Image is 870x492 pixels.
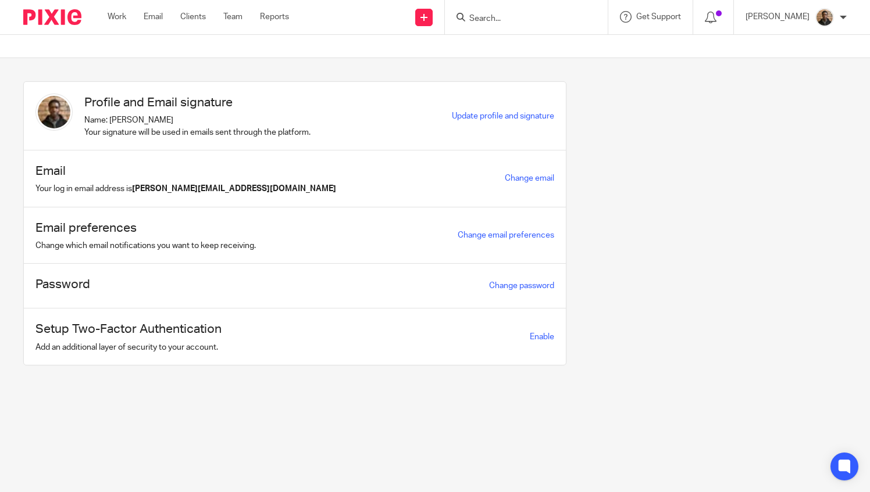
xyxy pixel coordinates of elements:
h1: Email [35,162,336,180]
input: Search [468,14,573,24]
p: Your log in email address is [35,183,336,195]
img: WhatsApp%20Image%202025-04-23%20.jpg [815,8,834,27]
img: Pixie [23,9,81,25]
a: Change password [489,282,554,290]
img: WhatsApp%20Image%202025-04-23%20.jpg [35,94,73,131]
a: Work [108,11,126,23]
a: Team [223,11,243,23]
p: [PERSON_NAME] [746,11,810,23]
p: Change which email notifications you want to keep receiving. [35,240,256,252]
span: Enable [530,333,554,341]
h1: Setup Two-Factor Authentication [35,320,222,338]
h1: Email preferences [35,219,256,237]
a: Update profile and signature [452,112,554,120]
span: Get Support [636,13,681,21]
a: Change email preferences [458,231,554,239]
a: Reports [260,11,289,23]
b: [PERSON_NAME][EMAIL_ADDRESS][DOMAIN_NAME] [132,185,336,193]
a: Clients [180,11,206,23]
h1: Profile and Email signature [84,94,311,112]
p: Name: [PERSON_NAME] Your signature will be used in emails sent through the platform. [84,114,311,138]
p: Add an additional layer of security to your account. [35,342,222,353]
a: Change email [505,174,554,182]
h1: Password [35,275,90,293]
a: Email [144,11,163,23]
